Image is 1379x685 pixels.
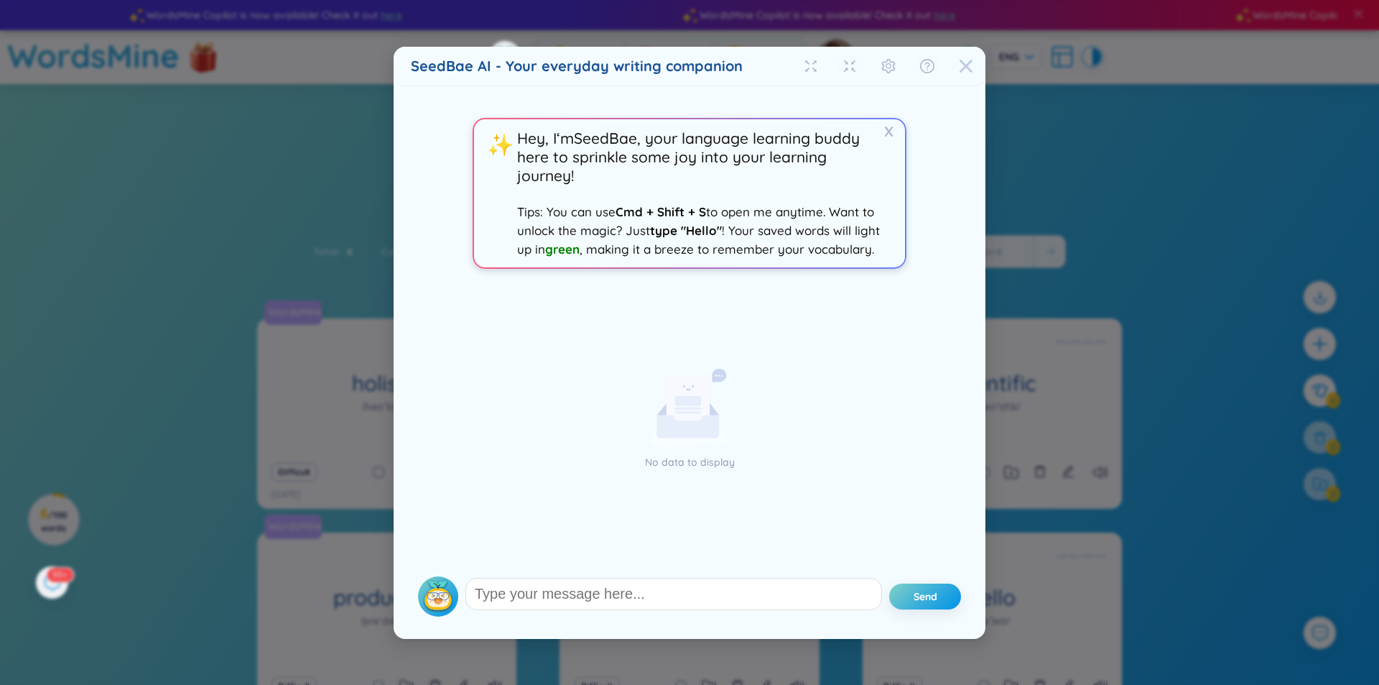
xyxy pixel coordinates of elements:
p: No data to display [645,454,735,470]
span: Tips: You can use to open me anytime. Want to unlock the magic? Just ! Your saved words will ligh... [517,204,880,257]
span: ✨ [483,129,517,258]
span: setting [881,59,896,73]
div: SeedBae AI - Your everyday writing companion [411,58,968,74]
span: Cmd + Shift + S [616,204,706,219]
span: question-circle [920,59,934,73]
span: fullscreen [804,59,818,73]
img: SeedBaeIcon [418,576,458,617]
button: Send [889,584,961,610]
span: fullscreen-exit [842,59,857,73]
span: X [880,123,898,140]
button: Close [947,47,985,86]
span: SeedBae [574,129,637,147]
span: green [545,242,580,257]
span: Send [914,589,937,604]
span: Hey, I‘m , your language learning buddy here to sprinkle some joy into your learning journey! [517,129,860,185]
span: type "Hello" [650,223,722,238]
